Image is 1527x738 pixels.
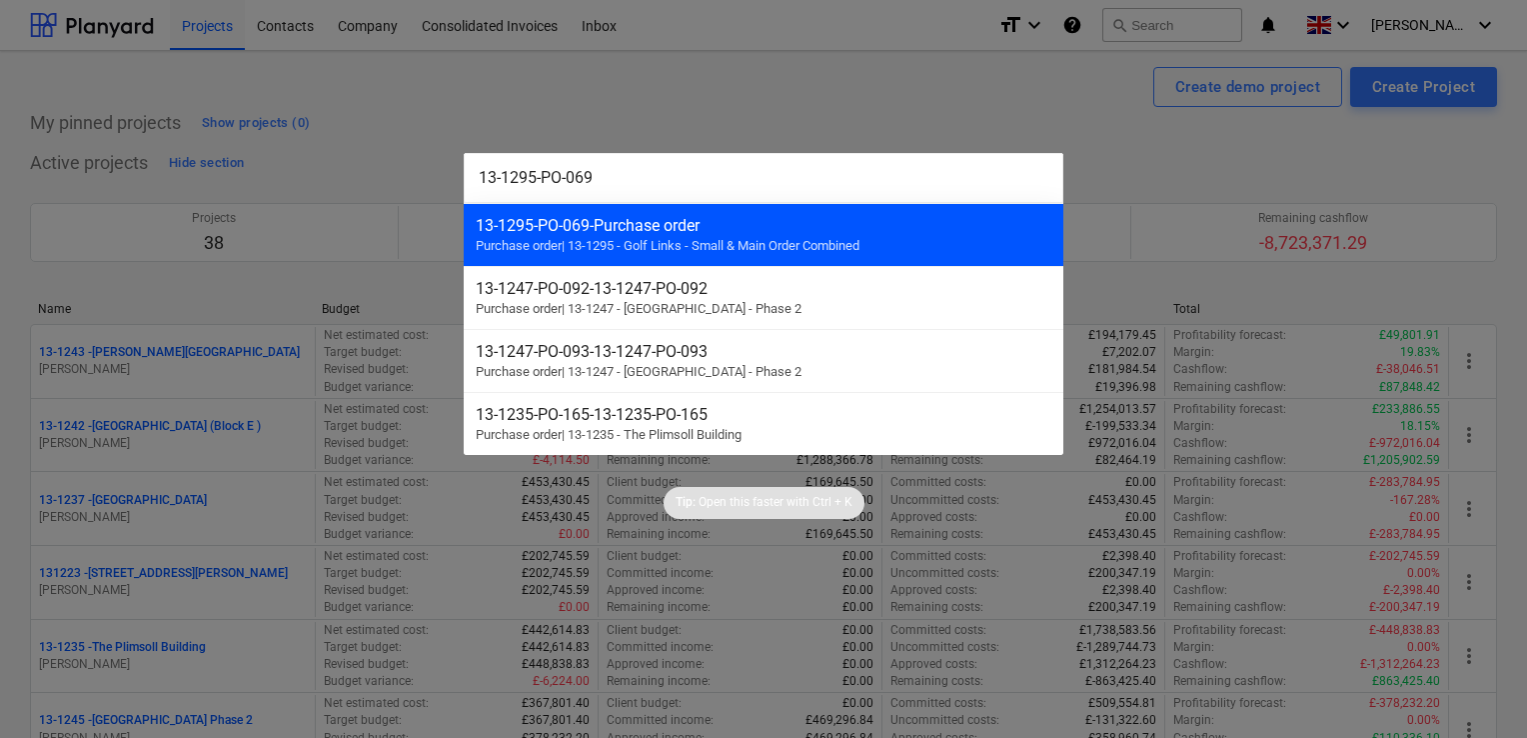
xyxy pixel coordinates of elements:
[664,487,864,519] div: Tip:Open this faster withCtrl + K
[464,329,1063,392] div: 13-1247-PO-093-13-1247-PO-093Purchase order| 13-1247 - [GEOGRAPHIC_DATA] - Phase 2
[464,203,1063,266] div: 13-1295-PO-069-Purchase orderPurchase order| 13-1295 - Golf Links - Small & Main Order Combined
[476,279,1051,298] div: 13-1247-PO-092 - 13-1247-PO-092
[676,494,696,511] p: Tip:
[476,238,859,253] span: Purchase order | 13-1295 - Golf Links - Small & Main Order Combined
[476,427,742,442] span: Purchase order | 13-1235 - The Plimsoll Building
[812,494,852,511] p: Ctrl + K
[476,301,801,316] span: Purchase order | 13-1247 - [GEOGRAPHIC_DATA] - Phase 2
[464,266,1063,329] div: 13-1247-PO-092-13-1247-PO-092Purchase order| 13-1247 - [GEOGRAPHIC_DATA] - Phase 2
[476,216,1051,235] div: 13-1295-PO-069 - Purchase order
[476,405,1051,424] div: 13-1235-PO-165 - 13-1235-PO-165
[464,153,1063,203] input: Search for projects, line-items, subcontracts, valuations, subcontractors...
[464,392,1063,455] div: 13-1235-PO-165-13-1235-PO-165Purchase order| 13-1235 - The Plimsoll Building
[476,342,1051,361] div: 13-1247-PO-093 - 13-1247-PO-093
[699,494,809,511] p: Open this faster with
[476,364,801,379] span: Purchase order | 13-1247 - [GEOGRAPHIC_DATA] - Phase 2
